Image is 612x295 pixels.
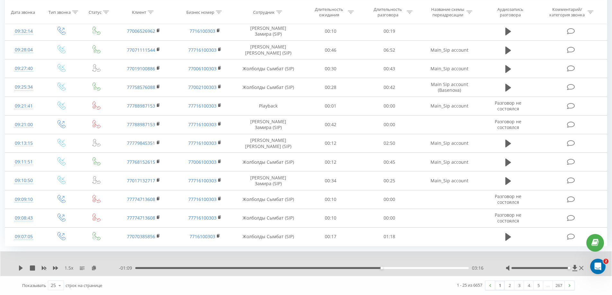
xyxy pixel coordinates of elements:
[127,47,155,53] a: 77071111544
[430,7,465,18] div: Название схемы переадресации
[22,282,46,288] span: Показывать
[127,178,155,184] a: 77017132717
[127,103,155,109] a: 77788987153
[12,193,36,206] div: 09:09:10
[235,190,301,209] td: Жолболды Сымбат (SIP)
[301,22,360,40] td: 00:10
[514,281,524,290] a: 3
[235,97,301,115] td: Playback
[301,41,360,59] td: 00:46
[301,209,360,227] td: 00:10
[188,140,217,146] a: 77716100303
[301,97,360,115] td: 00:01
[568,267,570,269] div: Accessibility label
[127,196,155,202] a: 77774713608
[51,282,56,289] div: 25
[188,178,217,184] a: 77716100303
[127,121,155,127] a: 77788987153
[253,9,275,15] div: Сотрудник
[489,7,531,18] div: Аудиозапись разговора
[12,156,36,168] div: 09:11:51
[127,233,155,239] a: 77070385856
[360,134,419,152] td: 02:50
[360,59,419,78] td: 00:43
[301,190,360,209] td: 00:10
[419,59,480,78] td: Main_Sip account
[360,41,419,59] td: 06:52
[12,174,36,187] div: 09:10:50
[65,265,73,271] span: 1.5 x
[188,196,217,202] a: 77716100303
[12,44,36,56] div: 09:28:04
[419,97,480,115] td: Main_Sip account
[235,22,301,40] td: [PERSON_NAME] Замира (SIP)
[603,259,608,264] span: 2
[360,97,419,115] td: 00:00
[495,281,505,290] a: 1
[360,78,419,97] td: 00:42
[301,227,360,246] td: 00:17
[11,9,35,15] div: Дата звонка
[49,9,71,15] div: Тип звонка
[12,118,36,131] div: 09:21:00
[419,134,480,152] td: Main_Sip account
[495,212,521,224] span: Разговор не состоялся
[66,282,102,288] span: строк на странице
[472,265,483,271] span: 03:16
[495,118,521,130] span: Разговор не состоялся
[188,84,217,90] a: 77002100303
[188,159,217,165] a: 77006100303
[127,28,155,34] a: 77006526962
[360,153,419,171] td: 00:45
[301,59,360,78] td: 00:30
[127,140,155,146] a: 77779845351
[301,171,360,190] td: 00:34
[190,28,215,34] a: 7716100303
[371,7,405,18] div: Длительность разговора
[188,47,217,53] a: 77716100303
[419,78,480,97] td: Main Sip account (Basenova)
[127,65,155,72] a: 77019100886
[235,115,301,134] td: [PERSON_NAME] Замира (SIP)
[495,100,521,112] span: Разговор не состоялся
[12,137,36,150] div: 09:13:15
[12,230,36,243] div: 09:07:05
[301,78,360,97] td: 00:28
[553,281,565,290] a: 267
[235,153,301,171] td: Жолболды Сымбат (SIP)
[419,41,480,59] td: Main_Sip account
[360,171,419,190] td: 00:25
[360,115,419,134] td: 00:00
[188,65,217,72] a: 77006100303
[12,25,36,38] div: 09:32:14
[127,84,155,90] a: 77758576088
[235,134,301,152] td: [PERSON_NAME] [PERSON_NAME] (SIP)
[188,103,217,109] a: 77716100303
[534,281,543,290] a: 5
[235,78,301,97] td: Жолболды Сымбат (SIP)
[188,215,217,221] a: 77716100303
[360,209,419,227] td: 00:00
[188,121,217,127] a: 77716100303
[235,227,301,246] td: Жолболды Сымбат (SIP)
[380,267,383,269] div: Accessibility label
[190,233,215,239] a: 7716100303
[495,193,521,205] span: Разговор не состоялся
[127,159,155,165] a: 77768152615
[12,212,36,224] div: 09:08:43
[360,22,419,40] td: 00:19
[127,215,155,221] a: 77774713608
[12,62,36,75] div: 09:27:40
[119,265,135,271] span: - 01:09
[360,227,419,246] td: 01:18
[235,41,301,59] td: [PERSON_NAME] [PERSON_NAME] (SIP)
[419,153,480,171] td: Main_Sip account
[235,59,301,78] td: Жолболды Сымбат (SIP)
[543,281,553,290] div: …
[360,190,419,209] td: 00:00
[235,171,301,190] td: [PERSON_NAME] Замира (SIP)
[186,9,214,15] div: Бизнес номер
[505,281,514,290] a: 2
[457,282,482,288] div: 1 - 25 из 6657
[548,7,586,18] div: Комментарий/категория звонка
